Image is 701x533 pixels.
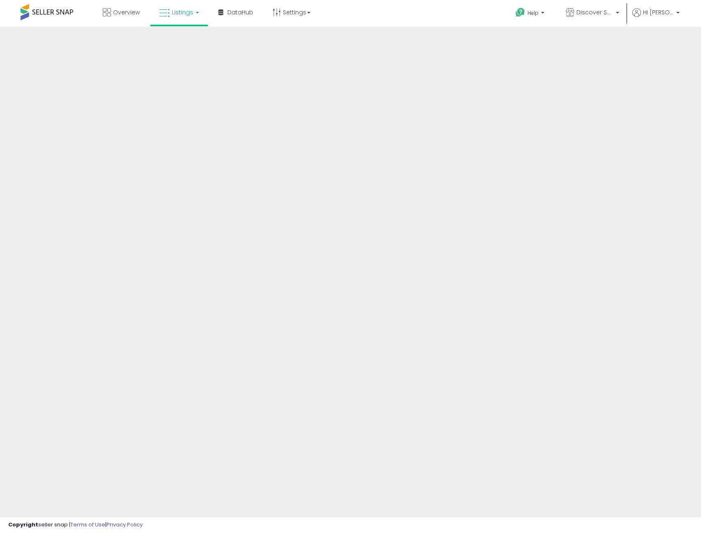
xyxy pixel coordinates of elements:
[515,7,525,18] i: Get Help
[576,8,613,16] span: Discover Savings
[172,8,193,16] span: Listings
[509,1,553,27] a: Help
[113,8,140,16] span: Overview
[227,8,253,16] span: DataHub
[527,9,539,16] span: Help
[643,8,674,16] span: Hi [PERSON_NAME]
[632,8,680,27] a: Hi [PERSON_NAME]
